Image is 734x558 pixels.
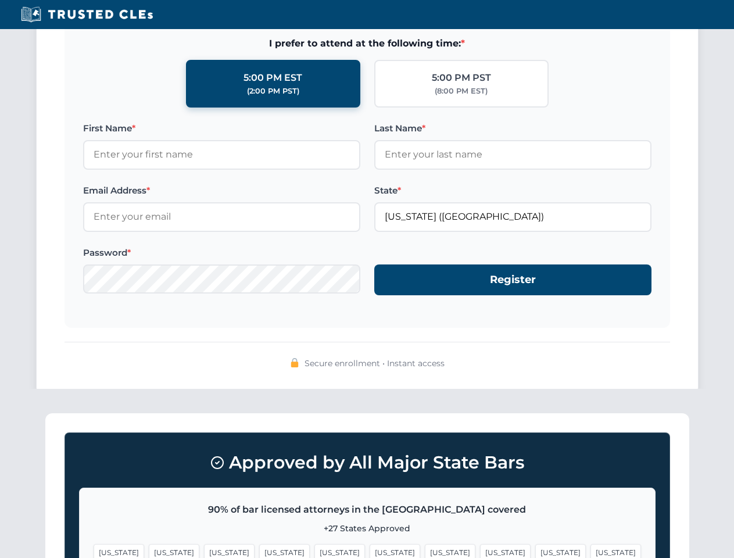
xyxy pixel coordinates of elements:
[247,85,299,97] div: (2:00 PM PST)
[290,358,299,367] img: 🔒
[244,70,302,85] div: 5:00 PM EST
[83,36,651,51] span: I prefer to attend at the following time:
[374,184,651,198] label: State
[374,264,651,295] button: Register
[432,70,491,85] div: 5:00 PM PST
[17,6,156,23] img: Trusted CLEs
[374,121,651,135] label: Last Name
[83,184,360,198] label: Email Address
[94,502,641,517] p: 90% of bar licensed attorneys in the [GEOGRAPHIC_DATA] covered
[374,202,651,231] input: Florida (FL)
[305,357,445,370] span: Secure enrollment • Instant access
[435,85,488,97] div: (8:00 PM EST)
[83,202,360,231] input: Enter your email
[83,140,360,169] input: Enter your first name
[94,522,641,535] p: +27 States Approved
[374,140,651,169] input: Enter your last name
[83,246,360,260] label: Password
[83,121,360,135] label: First Name
[79,447,656,478] h3: Approved by All Major State Bars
